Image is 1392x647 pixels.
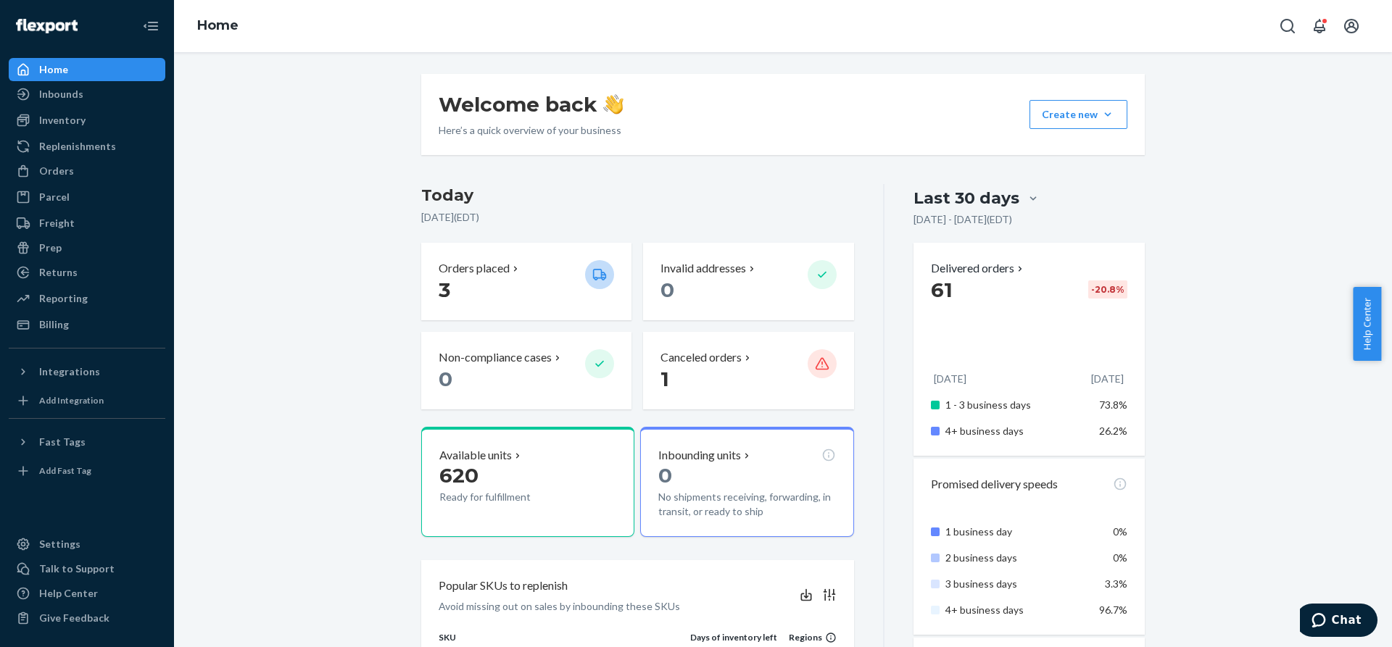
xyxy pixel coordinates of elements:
div: Last 30 days [913,187,1019,209]
span: 1 [660,367,669,391]
button: Open notifications [1305,12,1334,41]
span: 73.8% [1099,398,1127,411]
button: Delivered orders [931,260,1026,277]
p: Avoid missing out on sales by inbounding these SKUs [439,599,680,614]
div: Orders [39,164,74,178]
button: Close Navigation [136,12,165,41]
span: 61 [931,277,953,302]
span: 0 [658,463,672,488]
button: Non-compliance cases 0 [421,332,631,409]
img: Flexport logo [16,19,78,33]
div: Add Fast Tag [39,464,91,477]
button: Open Search Box [1273,12,1302,41]
a: Freight [9,212,165,235]
div: Freight [39,216,75,230]
a: Settings [9,533,165,556]
button: Invalid addresses 0 [643,243,853,320]
h1: Welcome back [439,91,623,117]
iframe: Opens a widget where you can chat to one of our agents [1300,604,1377,640]
a: Replenishments [9,135,165,158]
p: 1 - 3 business days [945,398,1088,412]
button: Canceled orders 1 [643,332,853,409]
a: Inventory [9,109,165,132]
span: 0% [1113,551,1127,564]
div: Prep [39,241,62,255]
div: Settings [39,537,80,551]
a: Billing [9,313,165,336]
p: Orders placed [439,260,510,277]
a: Prep [9,236,165,259]
p: Inbounding units [658,447,741,464]
span: 620 [439,463,478,488]
img: hand-wave emoji [603,94,623,114]
a: Parcel [9,185,165,209]
div: Reporting [39,291,88,306]
a: Inbounds [9,83,165,106]
span: 0% [1113,525,1127,538]
div: Billing [39,317,69,332]
button: Inbounding units0No shipments receiving, forwarding, in transit, or ready to ship [640,427,853,537]
button: Create new [1029,100,1127,129]
div: Home [39,62,68,77]
button: Available units620Ready for fulfillment [421,427,634,537]
button: Orders placed 3 [421,243,631,320]
span: 0 [660,277,674,302]
button: Open account menu [1337,12,1366,41]
p: [DATE] [934,372,966,386]
p: Promised delivery speeds [931,476,1058,493]
button: Talk to Support [9,557,165,580]
a: Reporting [9,287,165,310]
p: [DATE] - [DATE] ( EDT ) [913,212,1012,227]
span: 0 [439,367,452,391]
p: 4+ business days [945,424,1088,438]
button: Give Feedback [9,606,165,630]
button: Fast Tags [9,430,165,454]
div: Returns [39,265,78,280]
p: Available units [439,447,512,464]
a: Help Center [9,582,165,605]
a: Add Integration [9,389,165,412]
div: Talk to Support [39,562,115,576]
a: Home [9,58,165,81]
p: Popular SKUs to replenish [439,577,568,594]
p: Canceled orders [660,349,742,366]
div: Parcel [39,190,70,204]
div: Inbounds [39,87,83,101]
div: Inventory [39,113,86,128]
a: Returns [9,261,165,284]
ol: breadcrumbs [186,5,250,47]
p: Here’s a quick overview of your business [439,123,623,138]
p: 4+ business days [945,603,1088,617]
div: Regions [777,631,837,643]
div: -20.8 % [1088,280,1127,299]
button: Integrations [9,360,165,383]
div: Help Center [39,586,98,601]
p: Non-compliance cases [439,349,552,366]
div: Add Integration [39,394,104,406]
p: 2 business days [945,551,1088,565]
span: 3 [439,277,450,302]
p: Ready for fulfillment [439,490,573,504]
p: Invalid addresses [660,260,746,277]
div: Replenishments [39,139,116,154]
a: Orders [9,159,165,183]
span: 26.2% [1099,425,1127,437]
p: 3 business days [945,577,1088,591]
div: Fast Tags [39,435,86,449]
button: Help Center [1353,287,1381,361]
div: Integrations [39,364,100,379]
span: 96.7% [1099,604,1127,616]
a: Home [197,17,239,33]
h3: Today [421,184,854,207]
p: No shipments receiving, forwarding, in transit, or ready to ship [658,490,835,519]
div: Give Feedback [39,611,109,625]
p: 1 business day [945,525,1088,539]
p: [DATE] ( EDT ) [421,210,854,225]
span: 3.3% [1105,577,1127,590]
a: Add Fast Tag [9,459,165,483]
p: [DATE] [1091,372,1124,386]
